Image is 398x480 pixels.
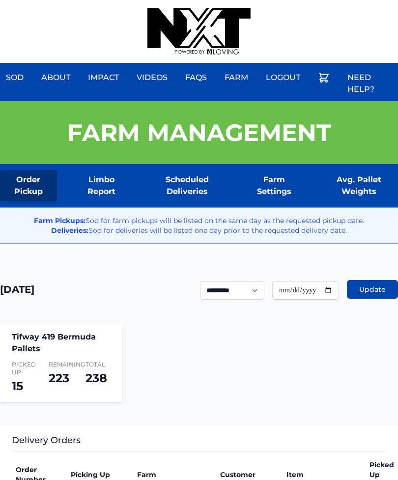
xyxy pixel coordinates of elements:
[12,379,23,393] span: 15
[85,371,107,385] span: 238
[51,226,88,235] strong: Deliveries:
[260,66,306,89] a: Logout
[12,433,386,452] h3: Delivery Orders
[73,170,131,201] a: Limbo Report
[34,216,85,225] strong: Farm Pickups:
[85,361,111,368] span: Total
[244,170,304,201] a: Farm Settings
[49,371,69,385] span: 223
[82,66,125,89] a: Impact
[131,66,173,89] a: Videos
[146,170,228,201] a: Scheduled Deliveries
[359,284,386,294] span: Update
[179,66,213,89] a: FAQs
[35,66,76,89] a: About
[341,66,398,101] a: Need Help?
[319,170,398,201] a: Avg. Pallet Weights
[67,121,331,144] h1: Farm Management
[12,331,111,355] h4: Tifway 419 Bermuda Pallets
[147,8,251,55] img: nextdaysod.com Logo
[219,66,254,89] a: Farm
[347,280,398,299] button: Update
[12,361,37,376] span: Picked Up
[49,361,74,368] span: Remaining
